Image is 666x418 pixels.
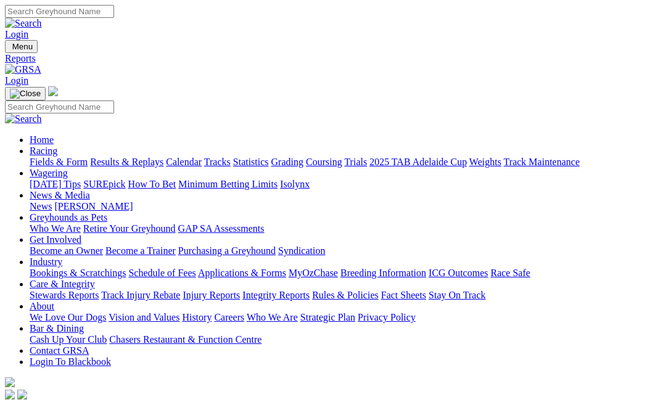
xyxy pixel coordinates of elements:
[340,268,426,278] a: Breeding Information
[242,290,310,300] a: Integrity Reports
[358,312,416,322] a: Privacy Policy
[5,53,661,64] a: Reports
[30,223,661,234] div: Greyhounds as Pets
[271,157,303,167] a: Grading
[280,179,310,189] a: Isolynx
[5,377,15,387] img: logo-grsa-white.png
[344,157,367,167] a: Trials
[5,75,28,86] a: Login
[30,157,661,168] div: Racing
[306,157,342,167] a: Coursing
[30,290,99,300] a: Stewards Reports
[469,157,501,167] a: Weights
[178,245,276,256] a: Purchasing a Greyhound
[300,312,355,322] a: Strategic Plan
[247,312,298,322] a: Who We Are
[17,390,27,400] img: twitter.svg
[30,145,57,156] a: Racing
[48,86,58,96] img: logo-grsa-white.png
[30,301,54,311] a: About
[30,279,95,289] a: Care & Integrity
[54,201,133,211] a: [PERSON_NAME]
[5,5,114,18] input: Search
[369,157,467,167] a: 2025 TAB Adelaide Cup
[490,268,530,278] a: Race Safe
[278,245,325,256] a: Syndication
[30,323,84,334] a: Bar & Dining
[101,290,180,300] a: Track Injury Rebate
[178,223,265,234] a: GAP SA Assessments
[5,390,15,400] img: facebook.svg
[30,312,106,322] a: We Love Our Dogs
[5,87,46,100] button: Toggle navigation
[128,268,195,278] a: Schedule of Fees
[429,268,488,278] a: ICG Outcomes
[429,290,485,300] a: Stay On Track
[204,157,231,167] a: Tracks
[183,290,240,300] a: Injury Reports
[30,157,88,167] a: Fields & Form
[381,290,426,300] a: Fact Sheets
[504,157,580,167] a: Track Maintenance
[198,268,286,278] a: Applications & Forms
[5,113,42,125] img: Search
[12,42,33,51] span: Menu
[83,223,176,234] a: Retire Your Greyhound
[109,334,261,345] a: Chasers Restaurant & Function Centre
[30,290,661,301] div: Care & Integrity
[30,179,81,189] a: [DATE] Tips
[30,334,661,345] div: Bar & Dining
[30,168,68,178] a: Wagering
[30,245,103,256] a: Become an Owner
[30,268,126,278] a: Bookings & Scratchings
[30,201,661,212] div: News & Media
[30,268,661,279] div: Industry
[233,157,269,167] a: Statistics
[30,245,661,256] div: Get Involved
[30,334,107,345] a: Cash Up Your Club
[166,157,202,167] a: Calendar
[5,100,114,113] input: Search
[128,179,176,189] a: How To Bet
[5,64,41,75] img: GRSA
[30,356,111,367] a: Login To Blackbook
[30,134,54,145] a: Home
[30,223,81,234] a: Who We Are
[30,312,661,323] div: About
[5,18,42,29] img: Search
[312,290,379,300] a: Rules & Policies
[83,179,125,189] a: SUREpick
[30,345,89,356] a: Contact GRSA
[30,190,90,200] a: News & Media
[30,234,81,245] a: Get Involved
[90,157,163,167] a: Results & Replays
[5,29,28,39] a: Login
[105,245,176,256] a: Become a Trainer
[182,312,212,322] a: History
[30,179,661,190] div: Wagering
[214,312,244,322] a: Careers
[5,40,38,53] button: Toggle navigation
[30,201,52,211] a: News
[289,268,338,278] a: MyOzChase
[30,212,107,223] a: Greyhounds as Pets
[10,89,41,99] img: Close
[109,312,179,322] a: Vision and Values
[30,256,62,267] a: Industry
[178,179,277,189] a: Minimum Betting Limits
